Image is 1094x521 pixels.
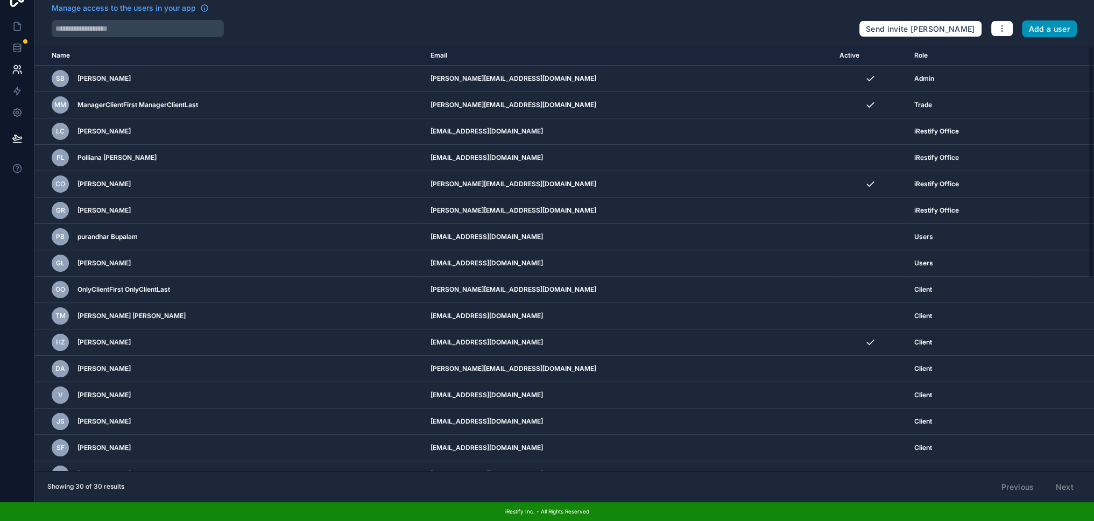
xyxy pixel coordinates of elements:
th: Email [424,46,832,66]
span: Client [914,417,932,426]
td: [EMAIL_ADDRESS][DOMAIN_NAME] [424,435,832,461]
div: scrollable content [34,46,1094,471]
td: [EMAIL_ADDRESS][DOMAIN_NAME] [424,145,832,171]
td: [PERSON_NAME][EMAIL_ADDRESS][DOMAIN_NAME] [424,66,832,92]
span: [PERSON_NAME] [77,364,131,373]
span: HZ [56,338,65,347]
span: Manage access to the users in your app [52,3,196,13]
span: Users [914,259,933,267]
span: JS [57,417,65,426]
span: MM [54,101,66,109]
span: Admin [914,74,934,83]
span: SF [57,443,65,452]
span: GL [56,259,65,267]
span: [PERSON_NAME] [77,180,131,188]
th: Active [833,46,908,66]
span: iRestify Office [914,206,959,215]
span: iRestify Office [914,127,959,136]
span: Client [914,312,932,320]
a: Manage access to the users in your app [52,3,209,13]
span: TM [55,312,66,320]
span: [PERSON_NAME] [PERSON_NAME] [77,312,186,320]
span: V [58,391,63,399]
span: pB [56,233,65,241]
span: [PERSON_NAME] [77,74,131,83]
td: [PERSON_NAME][EMAIL_ADDRESS][DOMAIN_NAME] [424,356,832,382]
span: Client [914,364,932,373]
span: CO [55,180,65,188]
th: Role [908,46,1040,66]
span: iRestify Office [914,153,959,162]
td: [EMAIL_ADDRESS][DOMAIN_NAME] [424,118,832,145]
span: ManagerClientFirst ManagerClientLast [77,101,198,109]
span: [PERSON_NAME] [77,206,131,215]
td: [EMAIL_ADDRESS][DOMAIN_NAME] [424,329,832,356]
span: [PERSON_NAME] [77,338,131,347]
th: Name [34,46,424,66]
span: iRestify Office [914,180,959,188]
span: Client [914,285,932,294]
td: [PERSON_NAME][EMAIL_ADDRESS][DOMAIN_NAME] [424,277,832,303]
span: [PERSON_NAME] [77,470,131,478]
span: Client [914,391,932,399]
span: [PERSON_NAME] [77,443,131,452]
td: [EMAIL_ADDRESS][DOMAIN_NAME] [424,382,832,409]
span: Polliana [PERSON_NAME] [77,153,157,162]
span: [PERSON_NAME] [77,417,131,426]
button: Add a user [1022,20,1077,38]
td: [EMAIL_ADDRESS][DOMAIN_NAME] [424,461,832,488]
span: Client [914,338,932,347]
span: Users [914,233,933,241]
span: [PERSON_NAME] [77,391,131,399]
span: OnlyClientFirst OnlyClientLast [77,285,170,294]
span: Client [914,470,932,478]
button: Send invite [PERSON_NAME] [859,20,982,38]
span: LC [56,127,65,136]
span: PL [57,153,65,162]
td: [PERSON_NAME][EMAIL_ADDRESS][DOMAIN_NAME] [424,92,832,118]
td: [PERSON_NAME][EMAIL_ADDRESS][DOMAIN_NAME] [424,171,832,198]
span: purandhar Bupalam [77,233,138,241]
span: [PERSON_NAME] [77,259,131,267]
td: [EMAIL_ADDRESS][DOMAIN_NAME] [424,224,832,250]
span: Client [914,443,932,452]
td: [EMAIL_ADDRESS][DOMAIN_NAME] [424,250,832,277]
span: Showing 30 of 30 results [47,482,124,491]
td: [PERSON_NAME][EMAIL_ADDRESS][DOMAIN_NAME] [424,198,832,224]
span: Trade [914,101,932,109]
span: GR [56,206,65,215]
span: OO [55,285,65,294]
td: [EMAIL_ADDRESS][DOMAIN_NAME] [424,303,832,329]
span: DA [55,364,65,373]
span: [PERSON_NAME] [77,127,131,136]
td: [EMAIL_ADDRESS][DOMAIN_NAME] [424,409,832,435]
span: SB [56,74,65,83]
span: OA [55,470,65,478]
